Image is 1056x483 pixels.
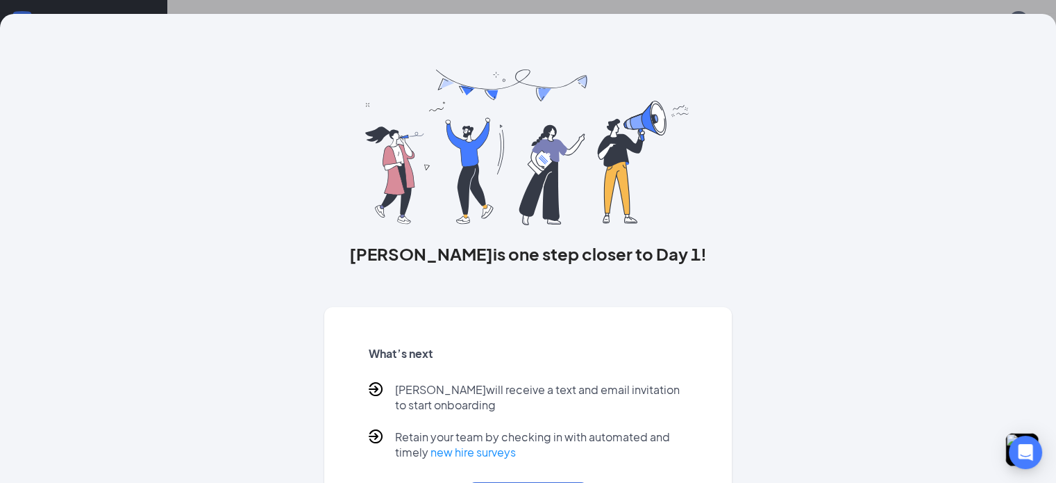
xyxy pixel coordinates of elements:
img: you are all set [365,69,691,225]
h5: What’s next [369,346,687,361]
p: [PERSON_NAME] will receive a text and email invitation to start onboarding [395,382,687,413]
a: new hire surveys [430,445,516,459]
p: Retain your team by checking in with automated and timely [395,429,687,460]
h3: [PERSON_NAME] is one step closer to Day 1! [324,242,732,265]
div: Open Intercom Messenger [1009,436,1042,469]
